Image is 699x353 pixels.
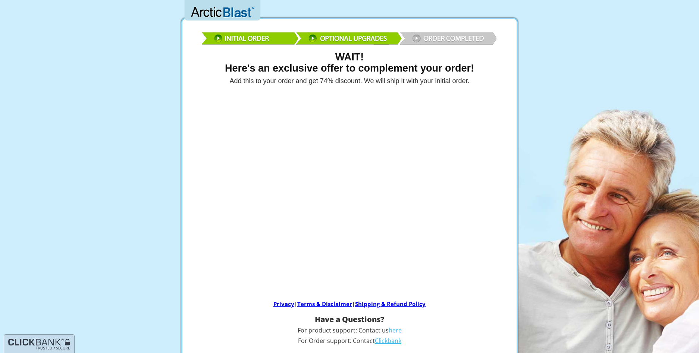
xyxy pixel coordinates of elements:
img: reviewbar.png [200,26,499,48]
a: Terms & Disclaimer [297,300,352,308]
img: logo-tab-dark-blue-en.png [8,338,70,350]
h4: Add this to your order and get 74% discount. We will ship it with your initial order. [180,78,519,85]
h5: For Order support: Contact [180,338,519,344]
h5: For product support: Contact us [180,327,519,334]
a: Shipping & Refund Policy [355,300,426,308]
h4: Have a Questions? [180,315,519,324]
a: Clickbank [375,337,401,345]
p: | | [184,300,515,308]
a: here [389,326,402,334]
a: Privacy [273,300,294,308]
h1: WAIT! Here's an exclusive offer to complement your order! [184,52,515,74]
